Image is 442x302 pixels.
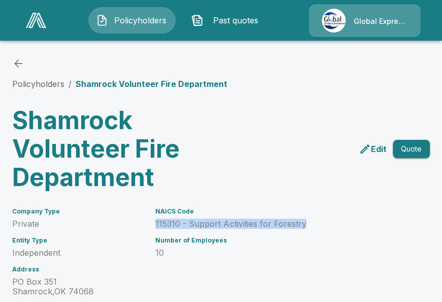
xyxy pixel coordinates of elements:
[208,14,263,26] span: Past quotes
[69,78,72,90] li: /
[96,14,108,26] img: Policyholders Icon
[12,78,227,90] nav: breadcrumb
[12,219,143,229] p: Private
[184,7,271,34] button: Past quotes IconPast quotes
[12,237,143,244] h6: Entity Type
[155,248,358,258] p: 10
[155,219,358,229] p: 115310 - Support Activities for Forestry
[88,7,176,34] button: Policyholders IconPolicyholders
[12,79,64,89] a: Policyholders
[112,14,168,26] span: Policyholders
[12,266,143,273] h6: Address
[357,141,389,157] a: edit
[191,14,203,26] img: Past quotes Icon
[12,248,143,258] p: Independent
[371,143,387,155] p: Edit
[12,208,143,215] h6: Company Type
[26,13,46,28] img: AA Logo
[155,237,358,244] h6: Number of Employees
[12,277,143,296] p: PO Box 351 Shamrock , OK 74068
[76,78,227,90] p: Shamrock Volunteer Fire Department
[155,208,358,215] h6: NAICS Code
[12,57,24,70] a: back
[393,140,430,159] button: Quote
[12,106,217,192] h3: Shamrock Volunteer Fire Department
